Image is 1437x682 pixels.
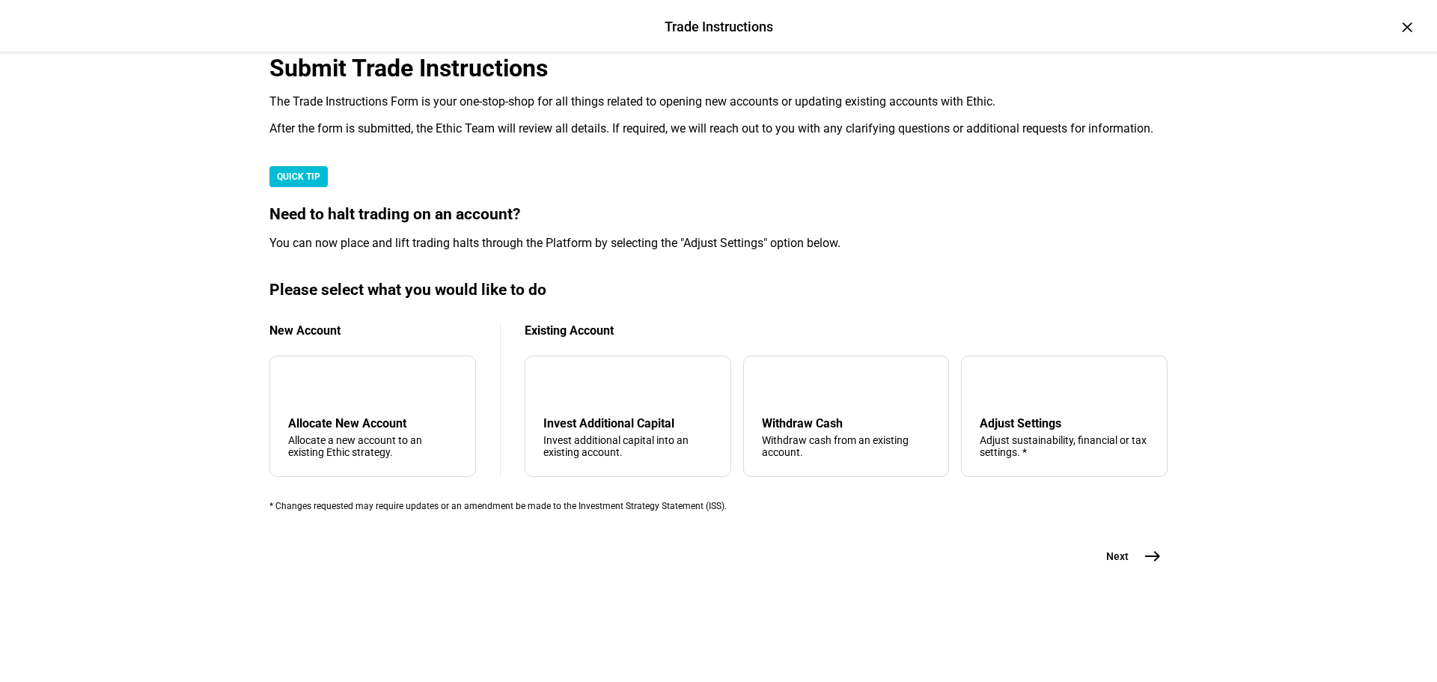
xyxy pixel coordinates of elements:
[288,434,457,458] div: Allocate a new account to an existing Ethic strategy.
[762,416,931,430] div: Withdraw Cash
[665,17,773,37] div: Trade Instructions
[980,416,1149,430] div: Adjust Settings
[1395,15,1419,39] div: ×
[269,501,1168,511] div: * Changes requested may require updates or an amendment be made to the Investment Strategy Statem...
[288,416,457,430] div: Allocate New Account
[269,281,1168,299] div: Please select what you would like to do
[269,323,476,338] div: New Account
[543,416,713,430] div: Invest Additional Capital
[543,434,713,458] div: Invest additional capital into an existing account.
[980,374,1004,398] mat-icon: tune
[546,377,564,395] mat-icon: arrow_downward
[765,377,783,395] mat-icon: arrow_upward
[291,377,309,395] mat-icon: add
[525,323,1168,338] div: Existing Account
[269,205,1168,224] div: Need to halt trading on an account?
[269,121,1168,136] div: After the form is submitted, the Ethic Team will review all details. If required, we will reach o...
[1106,549,1129,564] span: Next
[835,89,1105,101] img: Welcome to the Ethic Portfolio Request Form
[980,434,1149,458] div: Adjust sustainability, financial or tax settings. *
[269,236,1168,251] div: You can now place and lift trading halts through the Platform by selecting the "Adjust Settings" ...
[269,94,1168,109] div: The Trade Instructions Form is your one-stop-shop for all things related to opening new accounts ...
[1088,541,1168,571] button: Next
[762,434,931,458] div: Withdraw cash from an existing account.
[835,203,1105,215] img: Welcome to the Ethic Portfolio Request Form
[1144,547,1162,565] mat-icon: east
[269,54,1168,82] div: Submit Trade Instructions
[269,166,328,187] div: QUICK TIP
